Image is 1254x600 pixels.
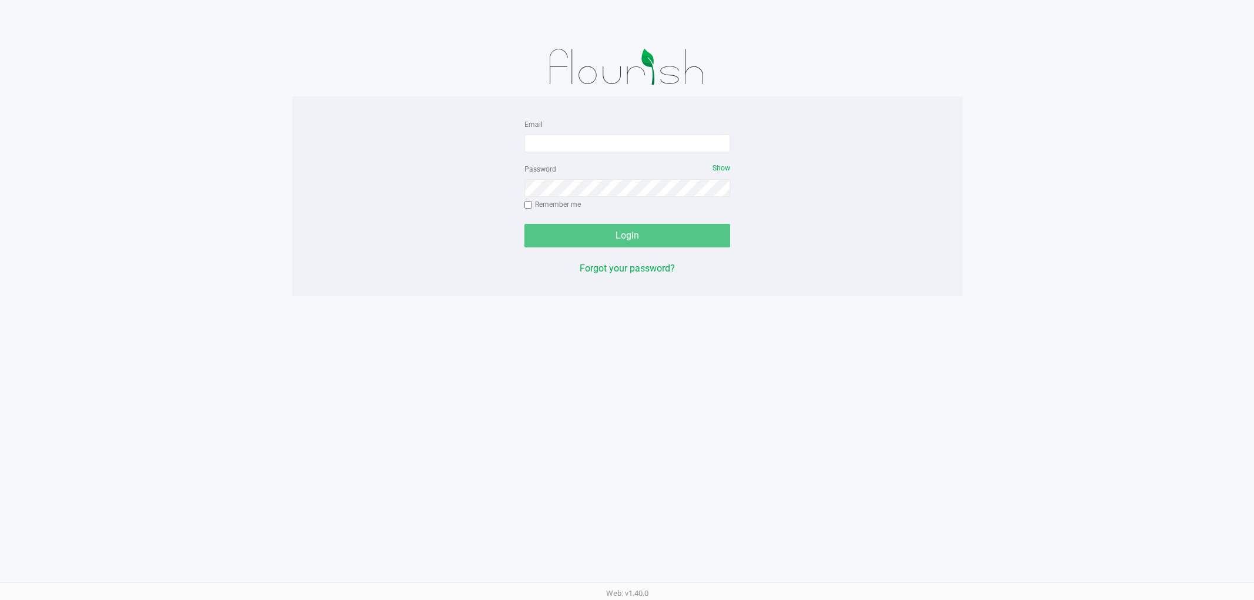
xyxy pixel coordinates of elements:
span: Web: v1.40.0 [606,589,648,598]
span: Show [713,164,730,172]
label: Email [524,119,543,130]
button: Forgot your password? [580,262,675,276]
input: Remember me [524,201,533,209]
label: Password [524,164,556,175]
label: Remember me [524,199,581,210]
